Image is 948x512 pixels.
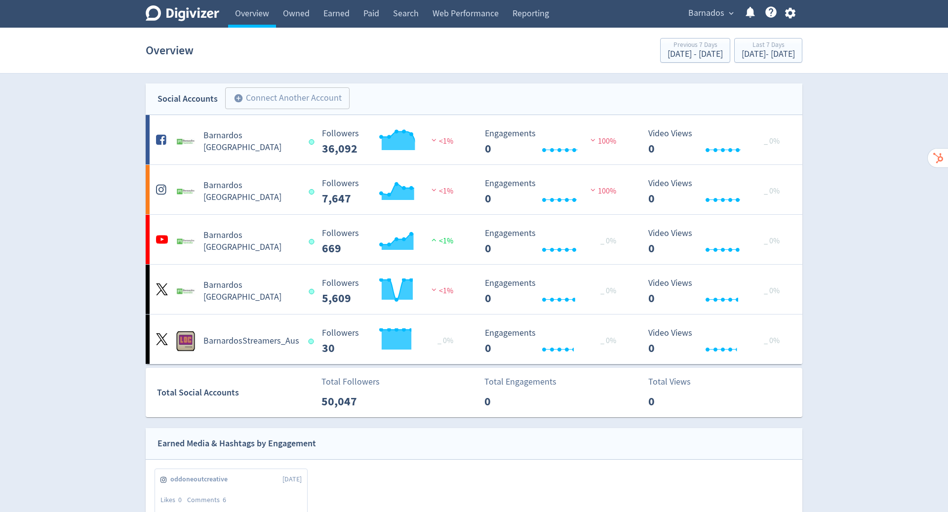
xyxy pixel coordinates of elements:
svg: Engagements 0 [480,129,628,155]
span: _ 0% [764,286,780,296]
a: Barnardos Australia undefinedBarnardos [GEOGRAPHIC_DATA] Followers 7,647 Followers 7,647 <1% Enga... [146,165,802,214]
img: Barnardos Australia undefined [176,182,196,201]
span: Data last synced: 19 Aug 2025, 5:02pm (AEST) [309,239,317,244]
span: <1% [429,286,453,296]
span: _ 0% [764,236,780,246]
p: Total Followers [321,375,380,389]
div: Earned Media & Hashtags by Engagement [158,436,316,451]
div: Social Accounts [158,92,218,106]
button: Previous 7 Days[DATE] - [DATE] [660,38,730,63]
h5: Barnardos [GEOGRAPHIC_DATA] [203,279,300,303]
svg: Video Views 0 [643,278,791,305]
a: BarnardosStreamers_Aus undefinedBarnardosStreamers_Aus Followers 30 Followers 30 _ 0% Engagements... [146,315,802,364]
span: Data last synced: 20 Aug 2025, 3:01am (AEST) [309,289,317,294]
div: Comments [187,495,232,505]
h5: Barnardos [GEOGRAPHIC_DATA] [203,230,300,253]
span: _ 0% [600,336,616,346]
span: _ 0% [764,136,780,146]
img: negative-performance.svg [429,286,439,293]
a: Connect Another Account [218,89,350,109]
img: negative-performance.svg [429,186,439,194]
span: <1% [429,136,453,146]
span: <1% [429,186,453,196]
span: add_circle [234,93,243,103]
span: Data last synced: 20 Aug 2025, 1:02am (AEST) [309,339,317,344]
div: [DATE] - [DATE] [742,50,795,59]
span: [DATE] [282,474,302,484]
span: oddoneoutcreative [170,474,233,484]
p: 0 [484,393,541,410]
span: <1% [429,236,453,246]
p: 50,047 [321,393,378,410]
a: Barnardos Australia undefinedBarnardos [GEOGRAPHIC_DATA] Followers 669 Followers 669 <1% Engageme... [146,215,802,264]
a: Barnardos Australia undefinedBarnardos [GEOGRAPHIC_DATA] Followers 5,609 Followers 5,609 <1% Enga... [146,265,802,314]
svg: Engagements 0 [480,328,628,354]
span: 0 [178,495,182,504]
span: 6 [223,495,226,504]
img: BarnardosStreamers_Aus undefined [176,331,196,351]
h5: Barnardos [GEOGRAPHIC_DATA] [203,130,300,154]
img: negative-performance.svg [588,136,598,144]
svg: Followers 30 [317,328,465,354]
span: Data last synced: 19 Aug 2025, 5:02pm (AEST) [309,139,317,145]
svg: Video Views 0 [643,179,791,205]
h5: Barnardos [GEOGRAPHIC_DATA] [203,180,300,203]
img: Barnardos Australia undefined [176,232,196,251]
a: Barnardos Australia undefinedBarnardos [GEOGRAPHIC_DATA] Followers 36,092 Followers 36,092 <1% En... [146,115,802,164]
span: _ 0% [764,336,780,346]
button: Connect Another Account [225,87,350,109]
svg: Video Views 0 [643,129,791,155]
p: 0 [648,393,705,410]
p: Total Engagements [484,375,556,389]
svg: Followers 5,609 [317,278,465,305]
span: 100% [588,186,616,196]
span: _ 0% [764,186,780,196]
span: _ 0% [600,286,616,296]
svg: Video Views 0 [643,328,791,354]
img: Barnardos Australia undefined [176,281,196,301]
svg: Engagements 0 [480,179,628,205]
div: [DATE] - [DATE] [668,50,723,59]
button: Last 7 Days[DATE]- [DATE] [734,38,802,63]
span: Data last synced: 19 Aug 2025, 5:02pm (AEST) [309,189,317,195]
svg: Engagements 0 [480,229,628,255]
img: positive-performance.svg [429,236,439,243]
svg: Followers 7,647 [317,179,465,205]
img: negative-performance.svg [429,136,439,144]
span: _ 0% [437,336,453,346]
div: Likes [160,495,187,505]
img: negative-performance.svg [588,186,598,194]
div: Total Social Accounts [157,386,315,400]
h5: BarnardosStreamers_Aus [203,335,299,347]
span: expand_more [727,9,736,18]
div: Last 7 Days [742,41,795,50]
span: Barnados [688,5,724,21]
svg: Engagements 0 [480,278,628,305]
svg: Followers 36,092 [317,129,465,155]
button: Barnados [685,5,736,21]
div: Previous 7 Days [668,41,723,50]
img: Barnardos Australia undefined [176,132,196,152]
h1: Overview [146,35,194,66]
svg: Followers 669 [317,229,465,255]
svg: Video Views 0 [643,229,791,255]
p: Total Views [648,375,705,389]
span: 100% [588,136,616,146]
span: _ 0% [600,236,616,246]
